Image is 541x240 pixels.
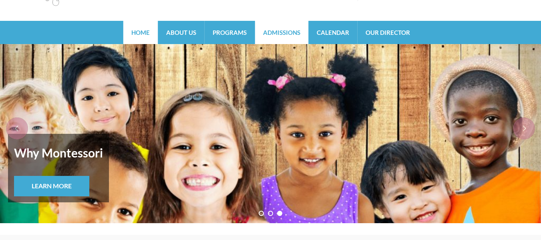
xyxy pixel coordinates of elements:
[358,21,418,44] a: Our Director
[205,21,255,44] a: Programs
[309,21,357,44] a: Calendar
[14,176,89,196] a: Learn More
[123,21,158,44] a: Home
[255,21,308,44] a: Admissions
[6,117,28,139] div: prev
[14,140,103,165] strong: Why Montessori
[513,117,535,139] div: next
[158,21,204,44] a: About Us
